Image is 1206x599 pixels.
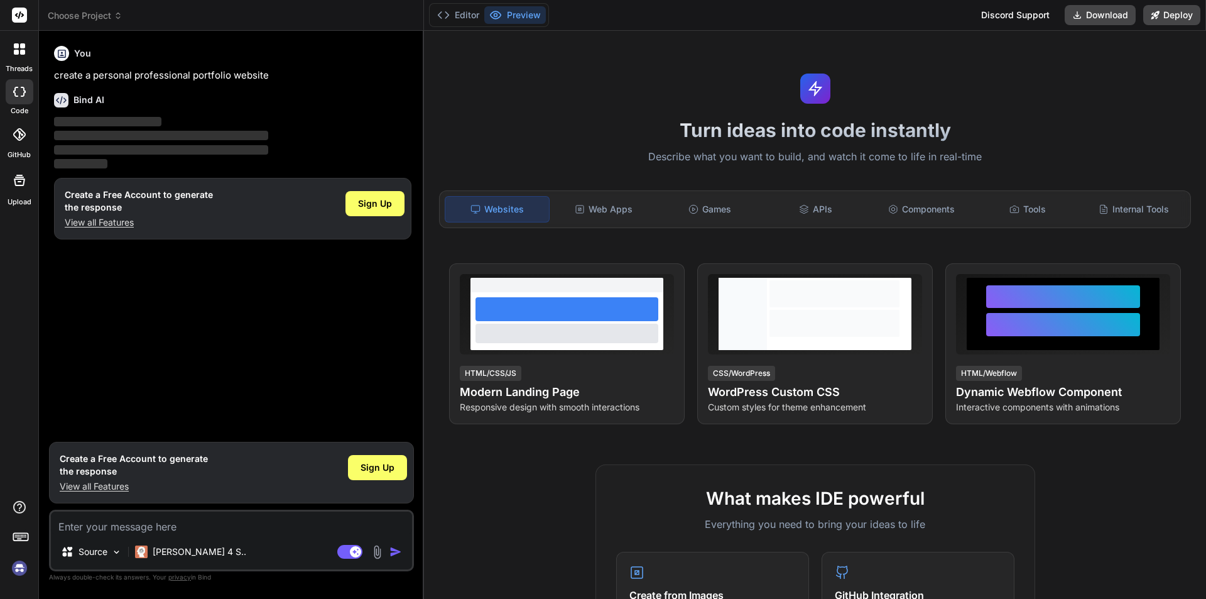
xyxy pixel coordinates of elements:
h1: Create a Free Account to generate the response [65,189,213,214]
img: Pick Models [111,547,122,558]
div: Web Apps [552,196,656,223]
p: Custom styles for theme enhancement [708,401,922,414]
p: Source [79,546,107,558]
div: Internal Tools [1082,196,1185,223]
p: Always double-check its answers. Your in Bind [49,571,414,583]
h4: WordPress Custom CSS [708,383,922,401]
button: Deploy [1143,5,1200,25]
div: Discord Support [974,5,1057,25]
img: signin [9,558,30,579]
h4: Dynamic Webflow Component [956,383,1170,401]
p: [PERSON_NAME] 4 S.. [153,546,246,558]
p: create a personal professional portfolio website [54,69,411,83]
span: Sign Up [361,461,394,474]
span: Sign Up [358,197,392,210]
div: Websites [445,196,550,223]
span: privacy [168,573,191,581]
span: ‌ [54,145,268,155]
img: icon [389,546,402,558]
label: Upload [8,197,31,207]
label: threads [6,63,33,74]
button: Editor [432,6,484,24]
label: code [11,106,28,116]
h2: What makes IDE powerful [616,485,1014,512]
div: Tools [976,196,1080,223]
img: Claude 4 Sonnet [135,546,148,558]
div: APIs [764,196,867,223]
label: GitHub [8,150,31,160]
img: attachment [370,545,384,559]
p: Everything you need to bring your ideas to life [616,517,1014,532]
h1: Turn ideas into code instantly [432,119,1198,141]
h1: Create a Free Account to generate the response [60,453,208,478]
span: ‌ [54,131,268,140]
span: ‌ [54,117,161,126]
div: CSS/WordPress [708,366,775,381]
p: Interactive components with animations [956,401,1170,414]
button: Download [1065,5,1136,25]
p: Describe what you want to build, and watch it come to life in real-time [432,149,1198,165]
span: Choose Project [48,9,122,22]
p: View all Features [60,480,208,493]
p: View all Features [65,216,213,229]
div: HTML/CSS/JS [460,366,521,381]
button: Preview [484,6,546,24]
h4: Modern Landing Page [460,383,674,401]
div: HTML/Webflow [956,366,1022,381]
div: Components [870,196,974,223]
div: Games [658,196,762,223]
h6: You [74,47,91,60]
p: Responsive design with smooth interactions [460,401,674,414]
span: ‌ [54,159,107,168]
h6: Bind AI [73,94,104,106]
